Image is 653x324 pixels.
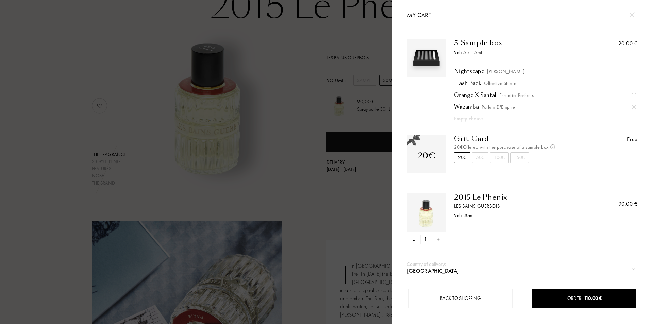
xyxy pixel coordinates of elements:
div: 20€ [418,150,435,162]
span: - [PERSON_NAME] [484,68,524,74]
a: Nightscape- [PERSON_NAME] [454,68,636,75]
img: cross.svg [629,12,634,17]
a: Orange X Santal- Essential Parfums [454,92,636,99]
a: 2015 Le Phénix [454,193,580,201]
div: Back to shopping [408,289,513,308]
a: Les Bains Guerbois [454,203,580,210]
div: 20,00 € [618,39,638,48]
div: Vol: 30 mL [454,212,580,219]
img: cross.svg [632,70,636,73]
div: Order – [533,295,636,302]
div: Free [627,135,638,143]
img: gift_n.png [407,135,421,146]
a: Flash Back- Olfactive Studio [454,80,636,87]
div: Orange X Santal [454,92,636,99]
div: 20€ [454,152,470,163]
span: - Olfactive Studio [481,80,516,86]
div: Flash Back [454,80,636,87]
div: Vol: 5 x 1.5mL [454,49,580,56]
span: My cart [407,11,431,19]
div: + [437,235,440,244]
div: Nightscape [454,68,636,75]
div: 100€ [490,152,509,163]
div: Gift Card [454,135,580,143]
div: Wazamba [454,104,636,110]
div: 150€ [510,152,529,163]
div: 1 [421,235,431,244]
span: - Essential Parfums [497,92,534,98]
a: Wazamba- Parfum d'Empire [454,104,636,110]
span: - Parfum d'Empire [479,104,515,110]
div: 5 Sample box [454,39,580,47]
div: Empty choice [454,115,618,123]
img: cross.svg [632,93,636,97]
div: 50€ [472,152,488,163]
img: info_voucher.png [550,144,555,149]
div: 90,00 € [618,200,638,208]
img: 3IUQ9ZX2F1.png [409,195,444,230]
img: cross.svg [632,82,636,85]
img: cross.svg [632,105,636,109]
div: Country of delivery: [407,260,446,268]
div: - [413,235,415,244]
div: 20€ Offered with the purchase of a sample box [454,143,580,151]
img: box_4.svg [409,40,444,75]
span: 110,00 € [584,295,602,301]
